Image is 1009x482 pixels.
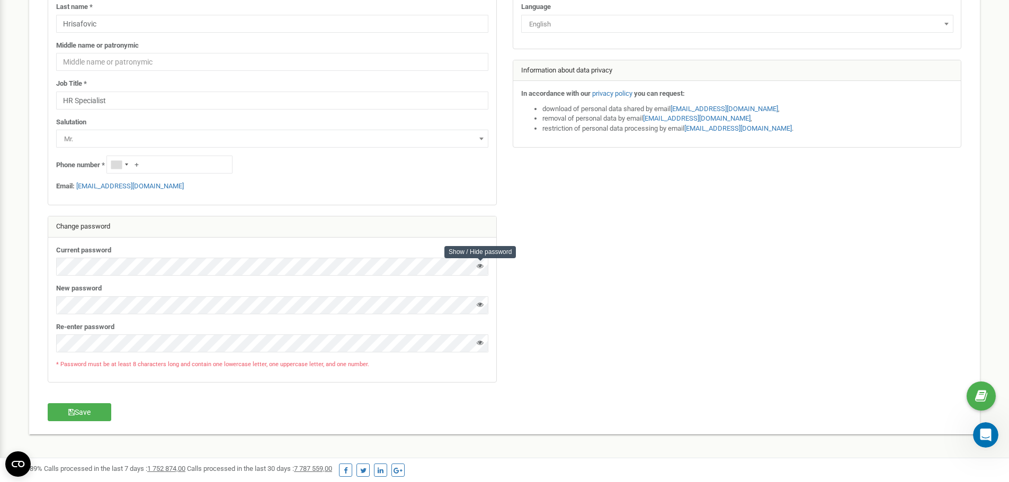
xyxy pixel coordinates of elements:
[107,156,131,173] div: Telephone country code
[592,89,632,97] a: privacy policy
[56,2,93,12] label: Last name *
[643,114,751,122] a: [EMAIL_ADDRESS][DOMAIN_NAME]
[542,114,953,124] li: removal of personal data by email ,
[56,245,111,256] label: Current password
[684,124,792,132] a: [EMAIL_ADDRESS][DOMAIN_NAME]
[521,89,591,97] strong: In accordance with our
[56,79,87,89] label: Job Title *
[542,124,953,134] li: restriction of personal data processing by email .
[56,284,102,294] label: New password
[525,17,950,32] span: English
[44,465,185,472] span: Calls processed in the last 7 days :
[5,451,31,477] button: Open CMP widget
[542,104,953,114] li: download of personal data shared by email ,
[671,105,778,113] a: [EMAIL_ADDRESS][DOMAIN_NAME]
[56,41,139,51] label: Middle name or patronymic
[56,92,488,110] input: Job Title
[56,360,488,369] p: * Password must be at least 8 characters long and contain one lowercase letter, one uppercase let...
[56,322,114,332] label: Re-enter password
[60,132,485,147] span: Mr.
[76,182,184,190] a: [EMAIL_ADDRESS][DOMAIN_NAME]
[521,15,953,33] span: English
[48,403,111,421] button: Save
[973,422,998,448] iframe: Intercom live chat
[147,465,185,472] u: 1 752 874,00
[513,60,961,81] div: Information about data privacy
[634,89,685,97] strong: you can request:
[187,465,332,472] span: Calls processed in the last 30 days :
[56,160,105,170] label: Phone number *
[48,216,496,238] div: Change password
[106,156,233,174] input: +1-800-555-55-55
[56,130,488,148] span: Mr.
[56,15,488,33] input: Last name
[56,117,86,128] label: Salutation
[294,465,332,472] u: 7 787 559,00
[56,182,75,190] strong: Email:
[521,2,551,12] label: Language
[56,53,488,71] input: Middle name or patronymic
[444,246,516,258] div: Show / Hide password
